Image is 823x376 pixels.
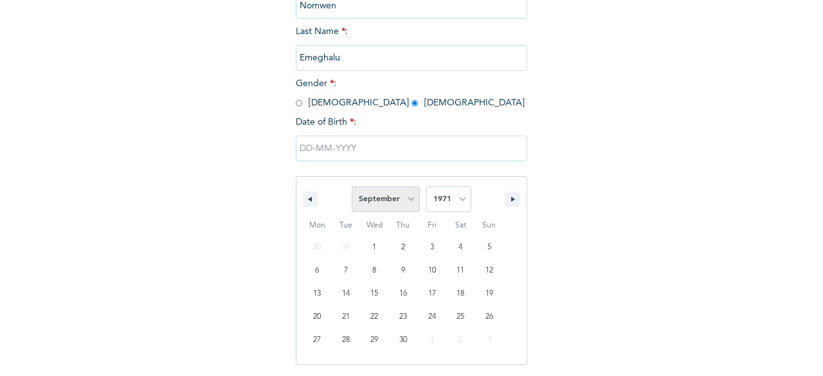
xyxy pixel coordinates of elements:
span: 30 [399,328,407,352]
span: Date of Birth : [296,116,356,129]
span: Sun [475,215,503,236]
span: 21 [342,305,350,328]
button: 16 [389,282,418,305]
button: 1 [360,236,389,259]
button: 7 [332,259,361,282]
span: Last Name : [296,27,527,62]
span: 13 [313,282,321,305]
span: 11 [457,259,464,282]
span: 29 [370,328,378,352]
span: 12 [485,259,493,282]
button: 3 [417,236,446,259]
button: 25 [446,305,475,328]
span: 15 [370,282,378,305]
span: 1 [372,236,376,259]
button: 14 [332,282,361,305]
button: 27 [303,328,332,352]
span: 25 [457,305,464,328]
button: 8 [360,259,389,282]
button: 18 [446,282,475,305]
span: Tue [332,215,361,236]
input: DD-MM-YYYY [296,136,527,161]
button: 19 [475,282,503,305]
span: 5 [487,236,491,259]
span: 18 [457,282,464,305]
span: 6 [315,259,319,282]
span: 22 [370,305,378,328]
button: 2 [389,236,418,259]
button: 10 [417,259,446,282]
input: Enter your last name [296,45,527,71]
span: 3 [430,236,434,259]
span: 26 [485,305,493,328]
button: 29 [360,328,389,352]
span: Mon [303,215,332,236]
span: 2 [401,236,405,259]
button: 11 [446,259,475,282]
button: 6 [303,259,332,282]
span: 7 [344,259,348,282]
button: 17 [417,282,446,305]
button: 9 [389,259,418,282]
span: 10 [428,259,436,282]
button: 30 [389,328,418,352]
span: 14 [342,282,350,305]
span: 20 [313,305,321,328]
span: 8 [372,259,376,282]
span: 27 [313,328,321,352]
button: 20 [303,305,332,328]
span: 16 [399,282,407,305]
button: 22 [360,305,389,328]
button: 21 [332,305,361,328]
button: 12 [475,259,503,282]
button: 13 [303,282,332,305]
span: 28 [342,328,350,352]
span: Wed [360,215,389,236]
span: 19 [485,282,493,305]
button: 15 [360,282,389,305]
span: Gender : [DEMOGRAPHIC_DATA] [DEMOGRAPHIC_DATA] [296,79,525,107]
span: 17 [428,282,436,305]
span: 24 [428,305,436,328]
button: 26 [475,305,503,328]
button: 28 [332,328,361,352]
span: Sat [446,215,475,236]
span: 23 [399,305,407,328]
span: 4 [458,236,462,259]
span: 9 [401,259,405,282]
button: 4 [446,236,475,259]
button: 24 [417,305,446,328]
span: Thu [389,215,418,236]
button: 5 [475,236,503,259]
span: Fri [417,215,446,236]
button: 23 [389,305,418,328]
